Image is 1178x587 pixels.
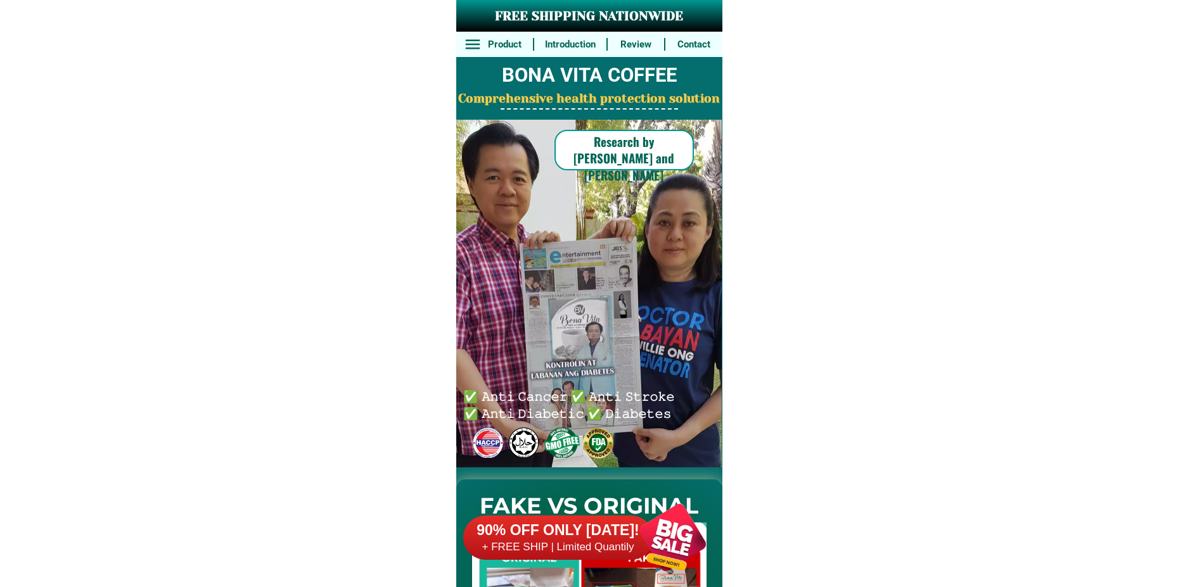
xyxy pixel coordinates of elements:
[554,133,694,184] h6: Research by [PERSON_NAME] and [PERSON_NAME]
[615,37,658,52] h6: Review
[672,37,715,52] h6: Contact
[456,61,722,91] h2: BONA VITA COFFEE
[463,540,653,554] h6: + FREE SHIP | Limited Quantily
[456,90,722,108] h2: Comprehensive health protection solution
[463,387,680,420] h6: ✅ 𝙰𝚗𝚝𝚒 𝙲𝚊𝚗𝚌𝚎𝚛 ✅ 𝙰𝚗𝚝𝚒 𝚂𝚝𝚛𝚘𝚔𝚎 ✅ 𝙰𝚗𝚝𝚒 𝙳𝚒𝚊𝚋𝚎𝚝𝚒𝚌 ✅ 𝙳𝚒𝚊𝚋𝚎𝚝𝚎𝚜
[541,37,599,52] h6: Introduction
[456,489,722,523] h2: FAKE VS ORIGINAL
[483,37,526,52] h6: Product
[463,521,653,540] h6: 90% OFF ONLY [DATE]!
[456,7,722,26] h3: FREE SHIPPING NATIONWIDE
